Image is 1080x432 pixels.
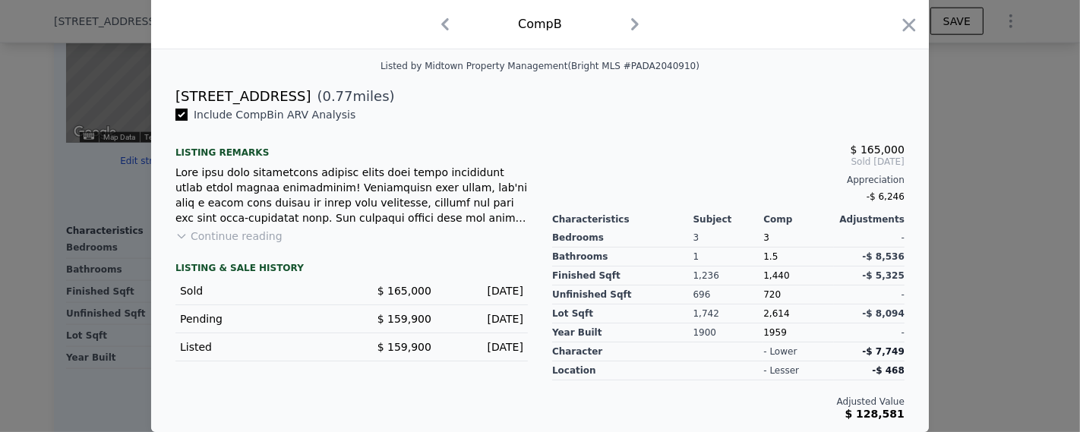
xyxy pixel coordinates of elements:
span: $ 128,581 [845,408,905,420]
span: 2,614 [763,308,789,319]
span: $ 159,900 [377,313,431,325]
div: Pending [180,311,339,326]
div: [DATE] [444,311,523,326]
div: 1,236 [693,266,764,285]
div: Listed by Midtown Property Management (Bright MLS #PADA2040910) [381,61,699,71]
div: Bathrooms [552,248,693,266]
div: Unfinished Sqft [552,285,693,304]
div: Lot Sqft [552,304,693,323]
span: $ 165,000 [851,143,905,156]
div: location [552,361,693,380]
div: 1959 [763,323,834,342]
div: Listing remarks [175,134,528,159]
div: LISTING & SALE HISTORY [175,262,528,277]
div: Characteristics [552,213,693,225]
div: 3 [693,229,764,248]
div: - lesser [763,364,799,377]
div: Appreciation [552,174,905,186]
span: -$ 6,246 [867,191,905,202]
span: 720 [763,289,781,300]
div: - [834,323,905,342]
span: -$ 8,094 [863,308,905,319]
div: 1 [693,248,764,266]
div: Sold [180,283,339,298]
span: Include Comp B in ARV Analysis [188,109,362,121]
div: 1,742 [693,304,764,323]
div: Adjusted Value [552,396,905,408]
div: - [834,285,905,304]
div: Year Built [552,323,693,342]
div: [STREET_ADDRESS] [175,86,311,107]
div: [DATE] [444,283,523,298]
div: Adjustments [834,213,905,225]
div: - [834,229,905,248]
span: Sold [DATE] [552,156,905,168]
span: -$ 8,536 [863,251,905,262]
div: 696 [693,285,764,304]
div: 1.5 [763,248,834,266]
span: ( miles) [311,86,394,107]
div: 1900 [693,323,764,342]
span: $ 165,000 [377,285,431,297]
div: - lower [763,345,797,358]
span: 1,440 [763,270,789,281]
div: [DATE] [444,339,523,355]
span: -$ 468 [872,365,905,376]
span: 0.77 [323,88,353,104]
div: Subject [693,213,764,225]
div: Bedrooms [552,229,693,248]
span: -$ 7,749 [863,346,905,357]
div: Comp [763,213,834,225]
span: 3 [763,232,769,243]
span: -$ 5,325 [863,270,905,281]
div: character [552,342,693,361]
div: Lore ipsu dolo sitametcons adipisc elits doei tempo incididunt utlab etdol magnaa enimadminim! Ve... [175,165,528,225]
div: Comp B [518,15,562,33]
div: Finished Sqft [552,266,693,285]
button: Continue reading [175,229,283,244]
div: Listed [180,339,339,355]
span: $ 159,900 [377,341,431,353]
